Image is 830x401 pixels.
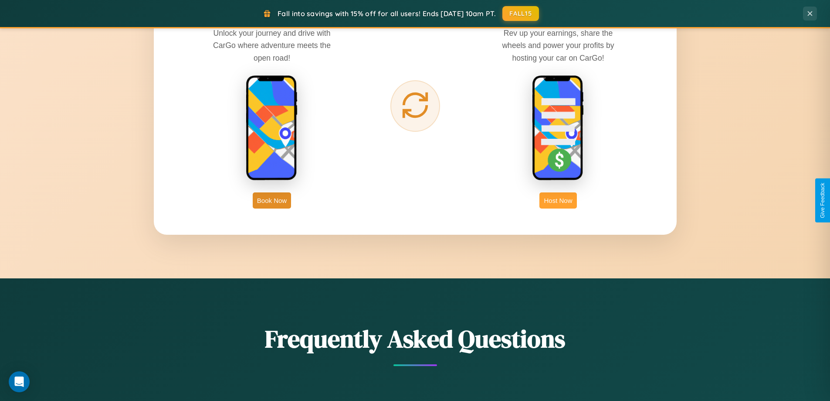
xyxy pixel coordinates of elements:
button: Book Now [253,192,291,209]
h2: Frequently Asked Questions [154,322,677,356]
p: Unlock your journey and drive with CarGo where adventure meets the open road! [207,27,337,64]
button: FALL15 [502,6,539,21]
img: host phone [532,75,584,182]
div: Open Intercom Messenger [9,371,30,392]
span: Fall into savings with 15% off for all users! Ends [DATE] 10am PT. [278,9,496,18]
div: Give Feedback [820,183,826,218]
button: Host Now [539,192,576,209]
p: Rev up your earnings, share the wheels and power your profits by hosting your car on CarGo! [493,27,623,64]
img: rent phone [246,75,298,182]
